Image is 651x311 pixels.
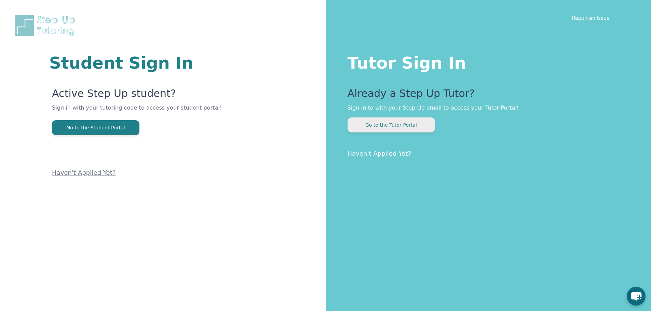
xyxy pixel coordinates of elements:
[348,117,435,132] button: Go to the Tutor Portal
[348,52,624,71] h1: Tutor Sign In
[52,87,244,104] p: Active Step Up student?
[52,104,244,120] p: Sign in with your tutoring code to access your student portal!
[348,122,435,128] a: Go to the Tutor Portal
[572,14,610,21] a: Report an Issue
[49,55,244,71] h1: Student Sign In
[348,87,624,104] p: Already a Step Up Tutor?
[627,287,646,306] button: chat-button
[348,104,624,112] p: Sign in to with your Step Up email to access your Tutor Portal!
[14,14,79,37] img: Step Up Tutoring horizontal logo
[348,150,411,157] a: Haven't Applied Yet?
[52,120,139,135] button: Go to the Student Portal
[52,124,139,131] a: Go to the Student Portal
[52,169,116,176] a: Haven't Applied Yet?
